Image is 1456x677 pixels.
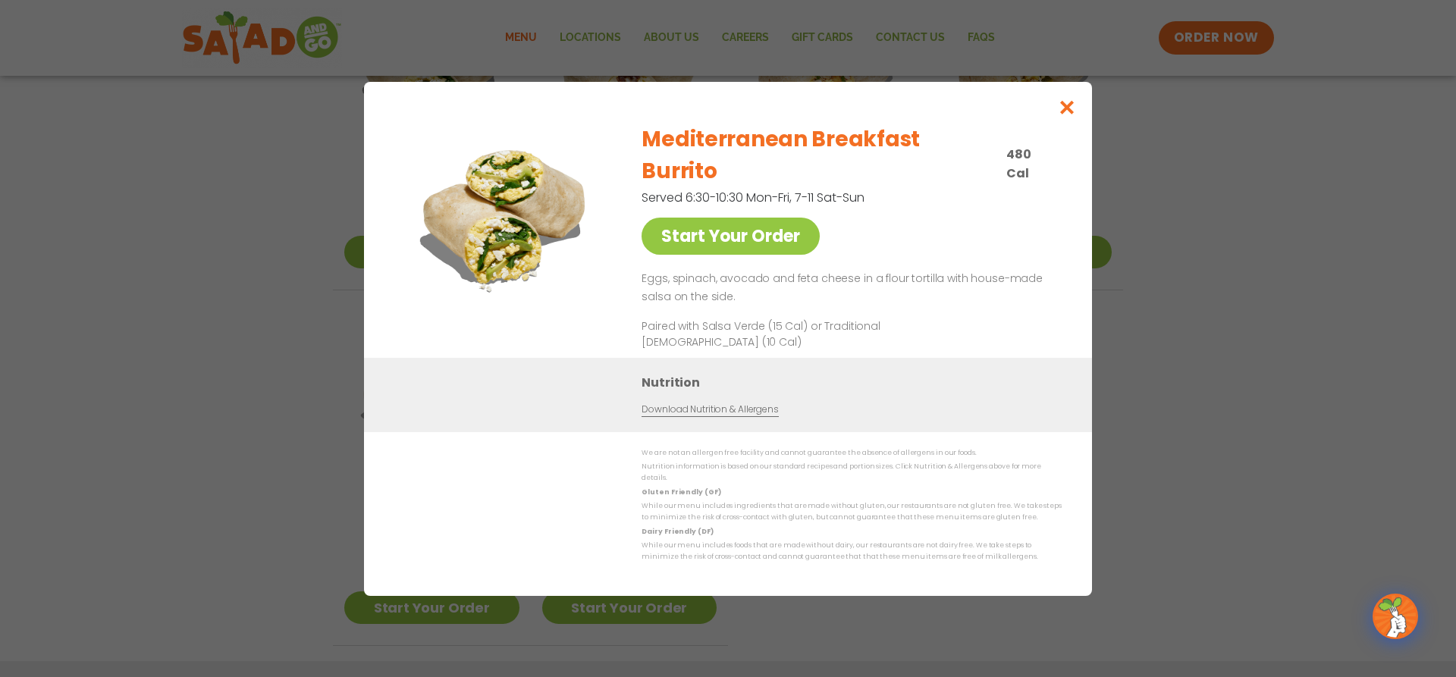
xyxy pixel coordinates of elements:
[642,487,720,496] strong: Gluten Friendly (GF)
[642,500,1062,524] p: While our menu includes ingredients that are made without gluten, our restaurants are not gluten ...
[642,526,713,535] strong: Dairy Friendly (DF)
[642,270,1056,306] p: Eggs, spinach, avocado and feta cheese in a flour tortilla with house-made salsa on the side.
[642,447,1062,459] p: We are not an allergen free facility and cannot guarantee the absence of allergens in our foods.
[1006,145,1056,183] p: 480 Cal
[642,540,1062,563] p: While our menu includes foods that are made without dairy, our restaurants are not dairy free. We...
[642,372,1069,391] h3: Nutrition
[642,402,778,416] a: Download Nutrition & Allergens
[642,318,922,349] p: Paired with Salsa Verde (15 Cal) or Traditional [DEMOGRAPHIC_DATA] (10 Cal)
[642,461,1062,484] p: Nutrition information is based on our standard recipes and portion sizes. Click Nutrition & Aller...
[1043,82,1092,133] button: Close modal
[642,218,820,255] a: Start Your Order
[1374,595,1417,638] img: wpChatIcon
[642,188,983,207] p: Served 6:30-10:30 Mon-Fri, 7-11 Sat-Sun
[398,112,610,324] img: Featured product photo for Mediterranean Breakfast Burrito
[642,124,997,187] h2: Mediterranean Breakfast Burrito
